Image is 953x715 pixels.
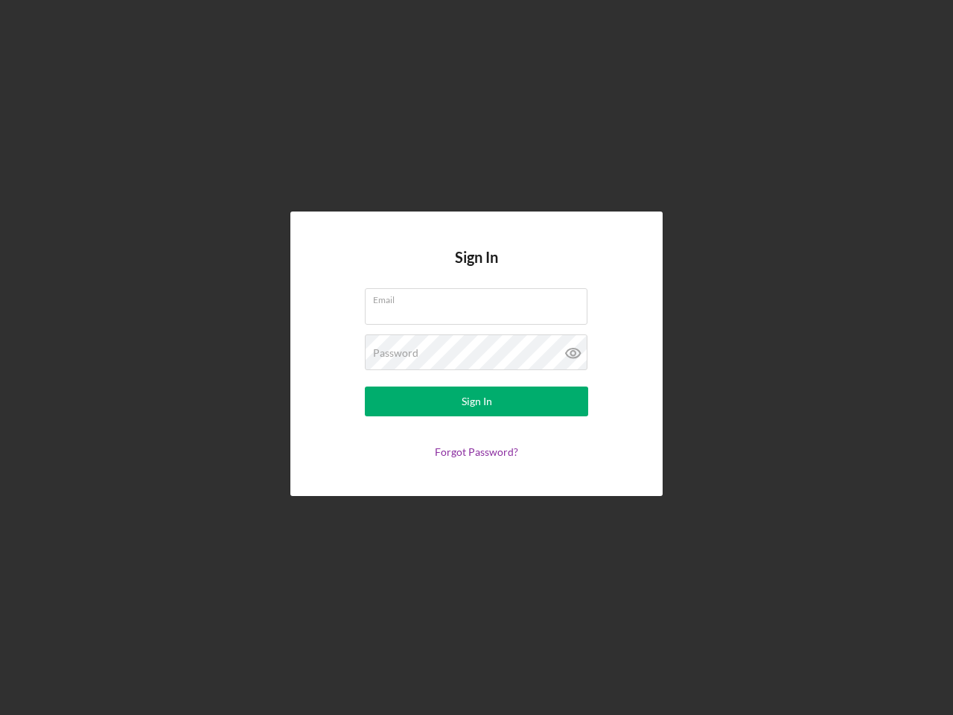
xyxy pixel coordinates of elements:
label: Email [373,289,587,305]
div: Sign In [462,387,492,416]
label: Password [373,347,418,359]
button: Sign In [365,387,588,416]
a: Forgot Password? [435,445,518,458]
h4: Sign In [455,249,498,288]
